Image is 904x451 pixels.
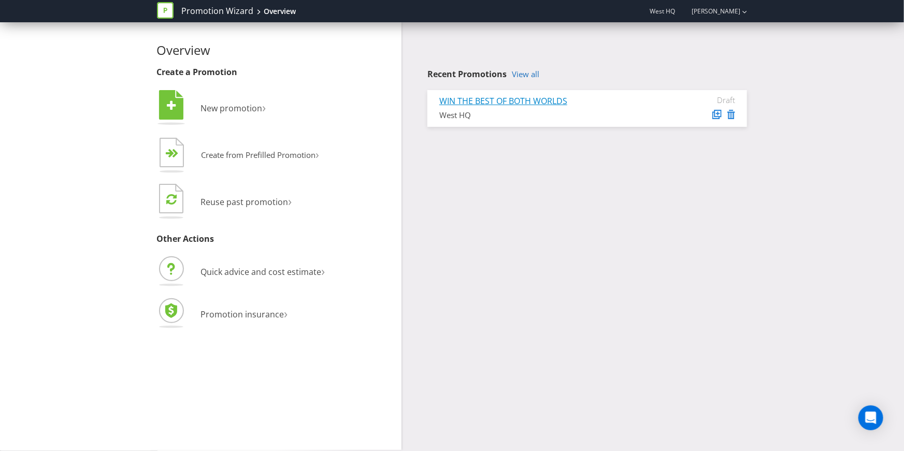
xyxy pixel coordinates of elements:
[202,150,316,160] span: Create from Prefilled Promotion
[673,95,735,105] div: Draft
[157,235,394,244] h3: Other Actions
[181,5,253,17] a: Promotion Wizard
[289,192,292,209] span: ›
[166,193,177,205] tspan: 
[858,405,883,430] div: Open Intercom Messenger
[201,266,322,278] span: Quick advice and cost estimate
[322,262,325,279] span: ›
[263,98,266,115] span: ›
[284,304,288,322] span: ›
[157,43,394,57] h2: Overview
[157,68,394,77] h3: Create a Promotion
[682,7,741,16] a: [PERSON_NAME]
[157,309,288,320] a: Promotion insurance›
[157,135,320,177] button: Create from Prefilled Promotion›
[157,266,325,278] a: Quick advice and cost estimate›
[201,103,263,114] span: New promotion
[427,68,507,80] span: Recent Promotions
[512,70,539,79] a: View all
[439,95,567,107] a: WIN THE BEST OF BOTH WORLDS
[264,6,296,17] div: Overview
[172,149,179,158] tspan: 
[439,110,657,121] div: West HQ
[167,100,176,111] tspan: 
[316,146,320,162] span: ›
[650,7,676,16] span: West HQ
[201,196,289,208] span: Reuse past promotion
[201,309,284,320] span: Promotion insurance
